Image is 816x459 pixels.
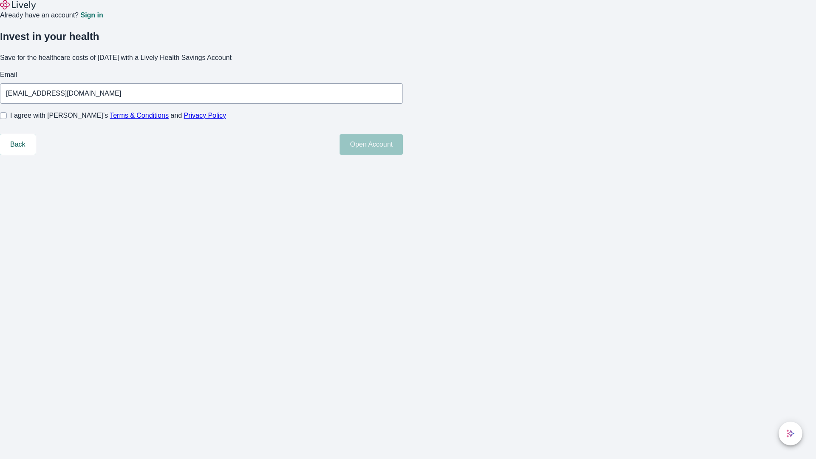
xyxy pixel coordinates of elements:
svg: Lively AI Assistant [786,429,795,438]
a: Terms & Conditions [110,112,169,119]
a: Sign in [80,12,103,19]
span: I agree with [PERSON_NAME]’s and [10,110,226,121]
a: Privacy Policy [184,112,227,119]
button: chat [779,422,802,445]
